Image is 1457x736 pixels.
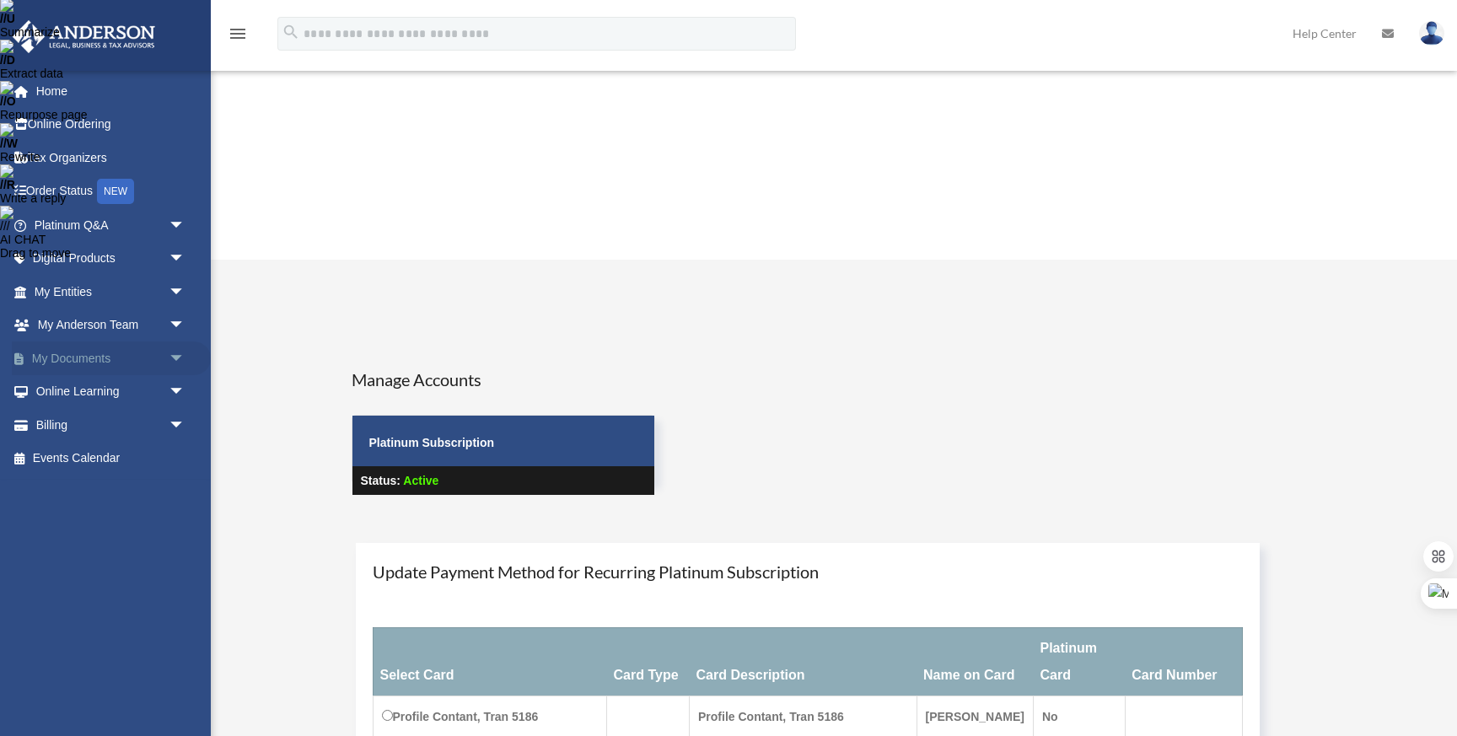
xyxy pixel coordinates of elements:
img: tab_keywords_by_traffic_grey.svg [168,98,181,111]
div: v 4.0.25 [47,27,83,40]
a: My Documentsarrow_drop_down [12,341,211,375]
div: Domain: [DOMAIN_NAME] [44,44,185,57]
span: arrow_drop_down [169,275,202,309]
th: Card Description [690,627,917,696]
span: arrow_drop_down [169,375,202,410]
th: Platinum Card [1034,627,1126,696]
th: Select Card [373,627,607,696]
a: Online Learningarrow_drop_down [12,375,211,409]
th: Name on Card [917,627,1033,696]
strong: Platinum Subscription [369,436,495,449]
img: tab_domain_overview_orange.svg [46,98,59,111]
img: website_grey.svg [27,44,40,57]
a: My Anderson Teamarrow_drop_down [12,309,211,342]
th: Card Type [607,627,690,696]
span: Active [403,474,438,487]
th: Card Number [1125,627,1242,696]
a: Billingarrow_drop_down [12,408,211,442]
span: arrow_drop_down [169,309,202,343]
a: My Entitiesarrow_drop_down [12,275,211,309]
strong: Status: [361,474,401,487]
div: Domain Overview [64,99,151,110]
span: arrow_drop_down [169,408,202,443]
h4: Manage Accounts [352,368,655,391]
a: Events Calendar [12,442,211,475]
span: arrow_drop_down [169,341,202,376]
div: Keywords by Traffic [186,99,284,110]
img: logo_orange.svg [27,27,40,40]
h4: Update Payment Method for Recurring Platinum Subscription [373,560,1244,583]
